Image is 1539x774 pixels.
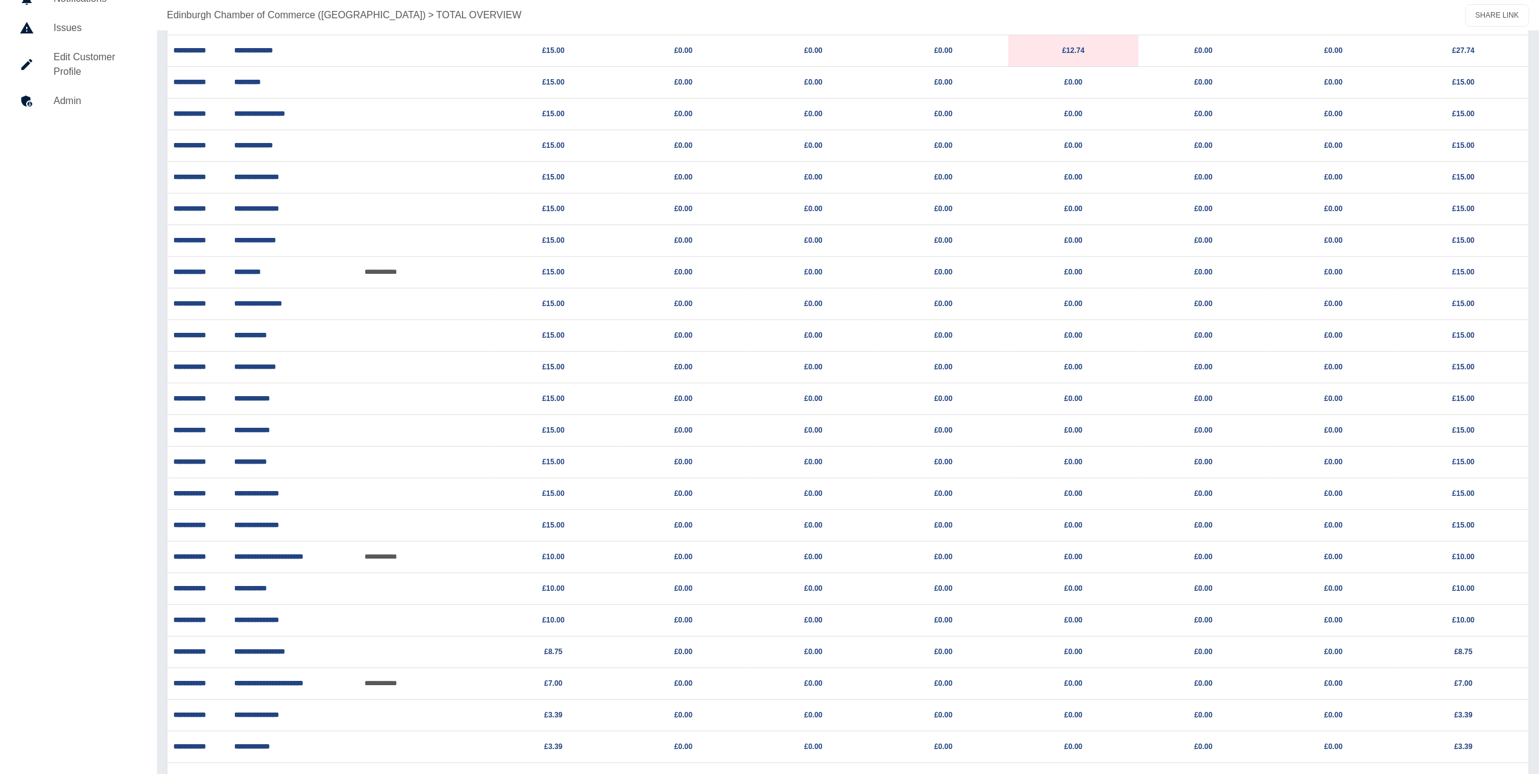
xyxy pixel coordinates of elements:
[1064,141,1083,150] a: £0.00
[544,647,562,656] a: £8.75
[1465,4,1529,27] button: SHARE LINK
[934,711,952,719] a: £0.00
[934,141,952,150] a: £0.00
[674,331,693,340] a: £0.00
[1064,173,1083,181] a: £0.00
[1195,553,1213,561] a: £0.00
[1324,110,1342,118] a: £0.00
[674,426,693,434] a: £0.00
[804,489,823,498] a: £0.00
[934,236,952,245] a: £0.00
[934,458,952,466] a: £0.00
[1454,742,1473,751] a: £3.39
[1195,742,1213,751] a: £0.00
[804,647,823,656] a: £0.00
[934,110,952,118] a: £0.00
[1195,394,1213,403] a: £0.00
[10,43,147,86] a: Edit Customer Profile
[674,647,693,656] a: £0.00
[1453,331,1475,340] a: £15.00
[1324,742,1342,751] a: £0.00
[1195,204,1213,213] a: £0.00
[1195,679,1213,688] a: £0.00
[436,8,522,23] a: TOTAL OVERVIEW
[1324,489,1342,498] a: £0.00
[804,268,823,276] a: £0.00
[167,8,425,23] a: Edinburgh Chamber of Commerce ([GEOGRAPHIC_DATA])
[1453,553,1475,561] a: £10.00
[542,426,565,434] a: £15.00
[1195,236,1213,245] a: £0.00
[1324,426,1342,434] a: £0.00
[542,173,565,181] a: £15.00
[934,46,952,55] a: £0.00
[54,21,138,35] h5: Issues
[1324,711,1342,719] a: £0.00
[1195,268,1213,276] a: £0.00
[1064,553,1083,561] a: £0.00
[1324,173,1342,181] a: £0.00
[674,742,693,751] a: £0.00
[804,204,823,213] a: £0.00
[1454,679,1473,688] a: £7.00
[1195,521,1213,529] a: £0.00
[542,331,565,340] a: £15.00
[674,299,693,308] a: £0.00
[674,78,693,86] a: £0.00
[804,426,823,434] a: £0.00
[1324,46,1342,55] a: £0.00
[1064,331,1083,340] a: £0.00
[1324,521,1342,529] a: £0.00
[1453,173,1475,181] a: £15.00
[934,489,952,498] a: £0.00
[542,268,565,276] a: £15.00
[934,331,952,340] a: £0.00
[804,299,823,308] a: £0.00
[1195,584,1213,593] a: £0.00
[1064,458,1083,466] a: £0.00
[1453,46,1475,55] a: £27.74
[1195,78,1213,86] a: £0.00
[542,236,565,245] a: £15.00
[674,489,693,498] a: £0.00
[804,553,823,561] a: £0.00
[1064,521,1083,529] a: £0.00
[804,141,823,150] a: £0.00
[542,553,565,561] a: £10.00
[934,584,952,593] a: £0.00
[674,584,693,593] a: £0.00
[1064,236,1083,245] a: £0.00
[1453,268,1475,276] a: £15.00
[674,394,693,403] a: £0.00
[542,458,565,466] a: £15.00
[1324,204,1342,213] a: £0.00
[1064,647,1083,656] a: £0.00
[1453,521,1475,529] a: £15.00
[934,426,952,434] a: £0.00
[542,363,565,371] a: £15.00
[1324,236,1342,245] a: £0.00
[1454,711,1473,719] a: £3.39
[1064,204,1083,213] a: £0.00
[1453,110,1475,118] a: £15.00
[1064,616,1083,624] a: £0.00
[1453,236,1475,245] a: £15.00
[674,679,693,688] a: £0.00
[10,13,147,43] a: Issues
[804,46,823,55] a: £0.00
[542,110,565,118] a: £15.00
[674,46,693,55] a: £0.00
[1064,268,1083,276] a: £0.00
[542,521,565,529] a: £15.00
[1064,299,1083,308] a: £0.00
[1195,489,1213,498] a: £0.00
[1195,331,1213,340] a: £0.00
[1195,616,1213,624] a: £0.00
[934,647,952,656] a: £0.00
[1453,204,1475,213] a: £15.00
[1324,616,1342,624] a: £0.00
[804,584,823,593] a: £0.00
[1324,268,1342,276] a: £0.00
[1324,78,1342,86] a: £0.00
[804,78,823,86] a: £0.00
